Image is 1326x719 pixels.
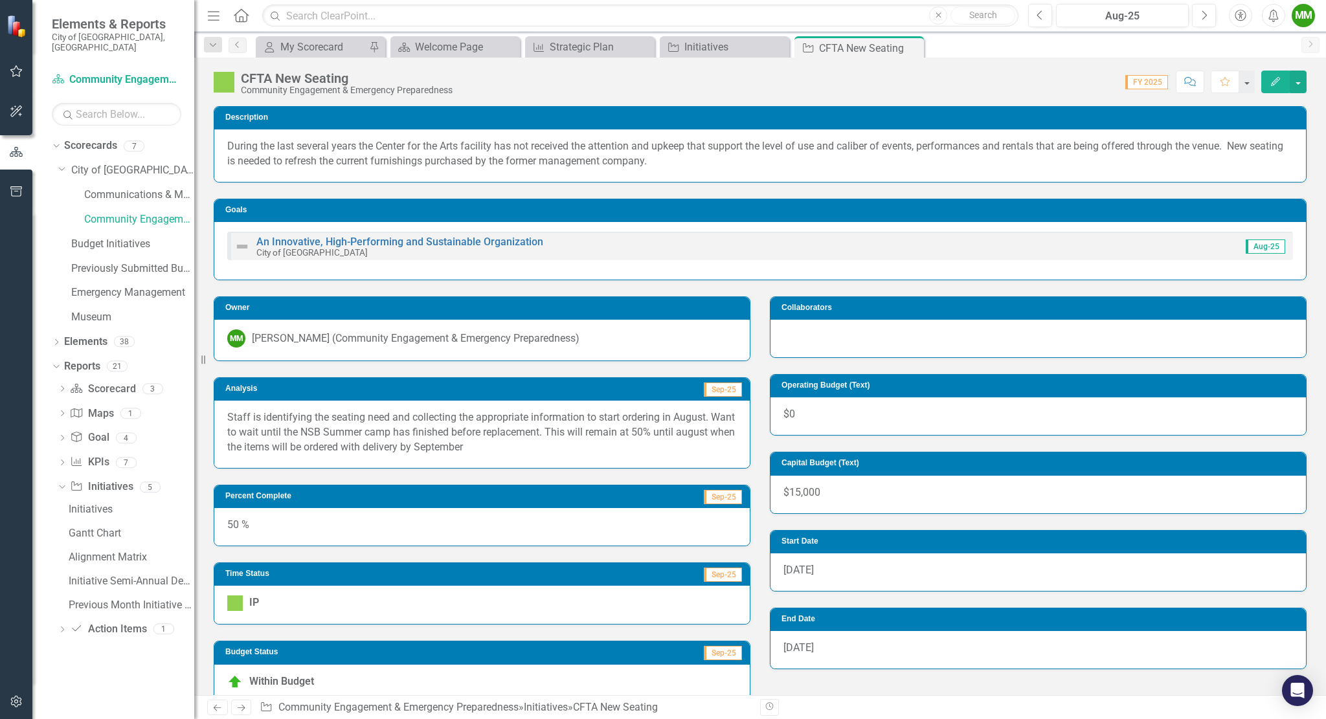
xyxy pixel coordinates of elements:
h3: Capital Budget (Text) [781,459,1299,467]
h3: Analysis [225,384,457,393]
span: Sep-25 [704,646,742,660]
h3: Description [225,113,1299,122]
span: Elements & Reports [52,16,181,32]
div: 4 [116,432,137,443]
a: Previous Month Initiative Semi-Annual Department Report [65,595,194,615]
div: 1 [120,408,141,419]
p: During the last several years the Center for the Arts facility has not received the attention and... [227,139,1293,169]
h3: Percent Complete [225,492,550,500]
a: Initiatives [524,701,568,713]
a: Goal [70,430,109,445]
h3: Start Date [781,537,1299,546]
h3: Collaborators [781,304,1299,312]
small: City of [GEOGRAPHIC_DATA], [GEOGRAPHIC_DATA] [52,32,181,53]
h3: Goals [225,206,1299,214]
a: Maps [70,406,113,421]
div: Welcome Page [415,39,517,55]
span: [DATE] [783,641,814,654]
span: IP [249,597,259,609]
img: Not Defined [234,239,250,254]
button: Search [950,6,1015,25]
div: Initiative Semi-Annual Department Report [69,575,194,587]
span: $0 [783,408,795,420]
span: Search [969,10,997,20]
input: Search ClearPoint... [262,5,1018,27]
a: Community Engagement & Emergency Preparedness [84,212,194,227]
a: Museum [71,310,194,325]
div: Gantt Chart [69,527,194,539]
div: 21 [107,361,128,372]
a: Emergency Management [71,285,194,300]
a: Initiatives [663,39,786,55]
p: Staff is identifying the seating need and collecting the appropriate information to start orderin... [227,410,737,455]
span: $15,000 [783,486,820,498]
div: 50 % [214,508,750,546]
a: Initiatives [65,499,194,520]
div: Community Engagement & Emergency Preparedness [241,85,453,95]
a: Communications & Marketing [84,188,194,203]
a: Alignment Matrix [65,547,194,568]
div: 38 [114,337,135,348]
div: [PERSON_NAME] (Community Engagement & Emergency Preparedness) [252,331,579,346]
button: MM [1292,4,1315,27]
a: KPIs [70,455,109,470]
a: Initiatives [70,480,133,494]
a: Community Engagement & Emergency Preparedness [278,701,519,713]
div: My Scorecard [280,39,366,55]
span: Aug-25 [1246,239,1285,254]
span: Within Budget [249,675,314,687]
span: FY 2025 [1125,75,1168,89]
h3: Operating Budget (Text) [781,381,1299,390]
div: 1 [153,624,174,635]
h3: Time Status [225,570,498,578]
div: CFTA New Seating [819,40,921,56]
img: Within Budget [227,674,243,690]
img: IP [214,72,234,93]
h3: Budget Status [225,648,521,656]
div: CFTA New Seating [241,71,453,85]
h3: Owner [225,304,743,312]
a: Scorecard [70,382,135,397]
div: Initiatives [684,39,786,55]
a: Gantt Chart [65,523,194,544]
a: Elements [64,335,107,349]
input: Search Below... [52,103,181,126]
div: Aug-25 [1061,8,1184,24]
div: Initiatives [69,503,194,515]
img: ClearPoint Strategy [6,14,29,37]
a: Previously Submitted Budget Initiatives [71,261,194,276]
a: Welcome Page [394,39,517,55]
div: 3 [142,383,163,394]
a: My Scorecard [259,39,366,55]
div: 7 [124,140,144,151]
span: Sep-25 [704,568,742,582]
small: City of [GEOGRAPHIC_DATA] [256,247,368,258]
span: [DATE] [783,564,814,576]
div: 5 [140,481,161,492]
a: City of [GEOGRAPHIC_DATA] [71,163,194,178]
div: Alignment Matrix [69,551,194,563]
span: Sep-25 [704,490,742,504]
a: Community Engagement & Emergency Preparedness [52,72,181,87]
a: Initiative Semi-Annual Department Report [65,571,194,592]
div: Strategic Plan [550,39,651,55]
a: Budget Initiatives [71,237,194,252]
span: Sep-25 [704,382,742,397]
div: MM [227,329,245,348]
div: » » [260,700,750,715]
h3: End Date [781,615,1299,623]
div: 7 [116,457,137,468]
a: Reports [64,359,100,374]
div: Previous Month Initiative Semi-Annual Department Report [69,599,194,611]
a: Scorecards [64,138,117,153]
a: Strategic Plan [528,39,651,55]
div: Open Intercom Messenger [1282,675,1313,706]
img: IP [227,595,243,611]
button: Aug-25 [1056,4,1189,27]
a: Action Items [70,622,146,637]
div: CFTA New Seating [573,701,658,713]
a: An Innovative, High-Performing and Sustainable Organization [256,236,543,248]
